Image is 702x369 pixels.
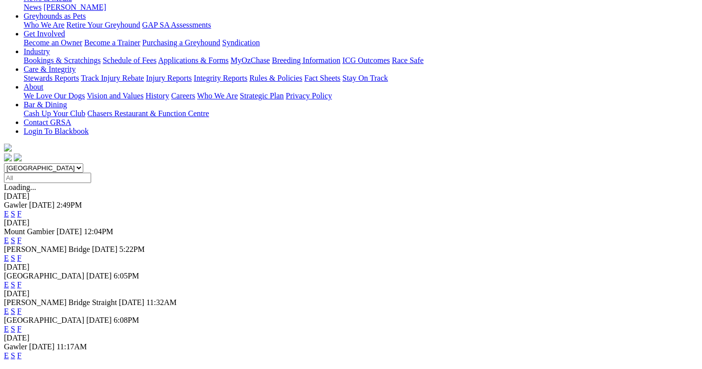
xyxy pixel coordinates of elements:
span: Gawler [4,342,27,351]
a: Applications & Forms [158,56,229,64]
span: Gawler [4,201,27,209]
input: Select date [4,173,91,183]
a: S [11,351,15,360]
a: Race Safe [392,56,423,64]
a: E [4,307,9,315]
div: [DATE] [4,218,698,227]
div: Bar & Dining [24,109,698,118]
a: S [11,307,15,315]
a: Careers [171,92,195,100]
span: 6:05PM [114,272,139,280]
span: [PERSON_NAME] Bridge [4,245,90,253]
div: News & Media [24,3,698,12]
a: E [4,236,9,245]
a: S [11,254,15,262]
a: Retire Your Greyhound [67,21,140,29]
span: 12:04PM [84,227,113,236]
a: F [17,325,22,333]
a: Bar & Dining [24,100,67,109]
a: Greyhounds as Pets [24,12,86,20]
div: [DATE] [4,263,698,272]
span: 11:17AM [57,342,87,351]
a: S [11,210,15,218]
a: News [24,3,41,11]
div: [DATE] [4,289,698,298]
a: Privacy Policy [286,92,332,100]
span: Loading... [4,183,36,191]
a: GAP SA Assessments [142,21,211,29]
a: Breeding Information [272,56,340,64]
a: We Love Our Dogs [24,92,85,100]
a: F [17,280,22,289]
a: Stay On Track [342,74,388,82]
div: Get Involved [24,38,698,47]
a: Login To Blackbook [24,127,89,135]
div: Industry [24,56,698,65]
span: [GEOGRAPHIC_DATA] [4,272,84,280]
a: Who We Are [24,21,65,29]
span: [DATE] [29,201,55,209]
span: [DATE] [86,316,112,324]
a: Strategic Plan [240,92,284,100]
a: ICG Outcomes [342,56,390,64]
a: Track Injury Rebate [81,74,144,82]
a: S [11,236,15,245]
span: [DATE] [57,227,82,236]
span: [DATE] [119,298,144,307]
div: [DATE] [4,334,698,342]
span: [PERSON_NAME] Bridge Straight [4,298,117,307]
a: E [4,351,9,360]
div: Care & Integrity [24,74,698,83]
div: About [24,92,698,100]
a: Chasers Restaurant & Function Centre [87,109,209,118]
a: Integrity Reports [194,74,247,82]
div: Greyhounds as Pets [24,21,698,30]
img: facebook.svg [4,154,12,161]
a: History [145,92,169,100]
a: F [17,254,22,262]
a: Care & Integrity [24,65,76,73]
a: F [17,307,22,315]
span: [GEOGRAPHIC_DATA] [4,316,84,324]
a: MyOzChase [231,56,270,64]
a: Industry [24,47,50,56]
a: Syndication [222,38,260,47]
span: [DATE] [29,342,55,351]
span: [DATE] [92,245,118,253]
a: S [11,280,15,289]
img: twitter.svg [14,154,22,161]
a: Become a Trainer [84,38,140,47]
a: Vision and Values [87,92,143,100]
a: E [4,210,9,218]
a: Stewards Reports [24,74,79,82]
span: [DATE] [86,272,112,280]
a: [PERSON_NAME] [43,3,106,11]
a: Purchasing a Greyhound [142,38,220,47]
span: 5:22PM [119,245,145,253]
a: Rules & Policies [249,74,302,82]
span: Mount Gambier [4,227,55,236]
a: F [17,210,22,218]
a: Fact Sheets [304,74,340,82]
a: S [11,325,15,333]
a: E [4,325,9,333]
a: Cash Up Your Club [24,109,85,118]
a: F [17,236,22,245]
a: Who We Are [197,92,238,100]
a: E [4,280,9,289]
a: E [4,254,9,262]
span: 11:32AM [146,298,177,307]
a: F [17,351,22,360]
a: Schedule of Fees [102,56,156,64]
a: Injury Reports [146,74,192,82]
a: About [24,83,43,91]
a: Get Involved [24,30,65,38]
a: Bookings & Scratchings [24,56,100,64]
img: logo-grsa-white.png [4,144,12,152]
div: [DATE] [4,192,698,201]
span: 2:49PM [57,201,82,209]
a: Contact GRSA [24,118,71,126]
a: Become an Owner [24,38,82,47]
span: 6:08PM [114,316,139,324]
